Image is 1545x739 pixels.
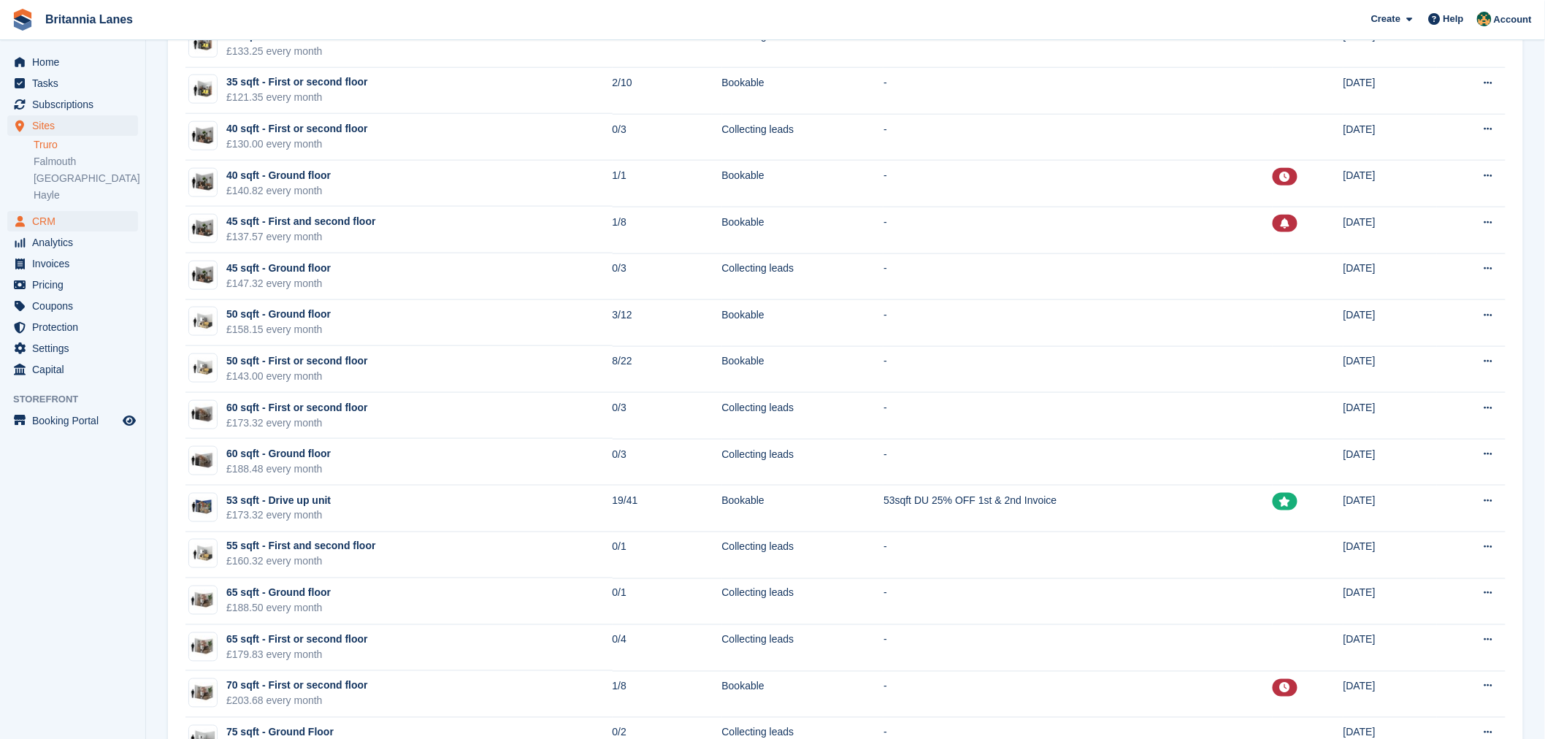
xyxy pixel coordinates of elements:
[189,497,217,518] img: 53sqft%20Drive%20Up.jpg
[1343,671,1437,718] td: [DATE]
[189,218,217,240] img: 40-sqft-unit.jpg
[226,400,368,416] div: 60 sqft - First or second floor
[32,52,120,72] span: Home
[226,322,331,337] div: £158.15 every month
[32,232,120,253] span: Analytics
[613,393,722,440] td: 0/3
[1494,12,1532,27] span: Account
[226,229,376,245] div: £137.57 every month
[613,439,722,486] td: 0/3
[32,359,120,380] span: Capital
[7,317,138,337] a: menu
[613,346,722,393] td: 8/22
[1477,12,1492,26] img: Nathan Kellow
[722,393,884,440] td: Collecting leads
[883,21,1272,68] td: -
[613,161,722,207] td: 1/1
[7,338,138,359] a: menu
[7,232,138,253] a: menu
[189,683,217,704] img: 64-sqft-unit.jpg
[883,207,1272,253] td: -
[7,115,138,136] a: menu
[189,543,217,564] img: 50-sqft-unit.jpg
[883,300,1272,347] td: -
[883,578,1272,625] td: -
[226,74,368,90] div: 35 sqft - First or second floor
[613,68,722,115] td: 2/10
[722,486,884,532] td: Bookable
[7,73,138,93] a: menu
[613,114,722,161] td: 0/3
[226,183,331,199] div: £140.82 every month
[1343,68,1437,115] td: [DATE]
[613,253,722,300] td: 0/3
[189,126,217,147] img: 40-sqft-unit.jpg
[189,79,217,100] img: 35-sqft-unit.jpg
[883,486,1272,532] td: 53sqft DU 25% OFF 1st & 2nd Invoice
[613,532,722,579] td: 0/1
[1343,532,1437,579] td: [DATE]
[1371,12,1400,26] span: Create
[189,636,217,657] img: 64-sqft-unit.jpg
[613,300,722,347] td: 3/12
[226,214,376,229] div: 45 sqft - First and second floor
[226,493,331,508] div: 53 sqft - Drive up unit
[226,121,368,137] div: 40 sqft - First or second floor
[226,276,331,291] div: £147.32 every month
[32,94,120,115] span: Subscriptions
[189,358,217,379] img: 50-sqft-unit.jpg
[883,346,1272,393] td: -
[226,261,331,276] div: 45 sqft - Ground floor
[1343,114,1437,161] td: [DATE]
[226,601,331,616] div: £188.50 every month
[226,648,368,663] div: £179.83 every month
[32,317,120,337] span: Protection
[883,439,1272,486] td: -
[12,9,34,31] img: stora-icon-8386f47178a22dfd0bd8f6a31ec36ba5ce8667c1dd55bd0f319d3a0aa187defe.svg
[883,68,1272,115] td: -
[189,451,217,472] img: 60-sqft-unit.jpg
[7,94,138,115] a: menu
[1343,161,1437,207] td: [DATE]
[7,211,138,231] a: menu
[7,359,138,380] a: menu
[34,172,138,185] a: [GEOGRAPHIC_DATA]
[722,578,884,625] td: Collecting leads
[7,253,138,274] a: menu
[722,532,884,579] td: Collecting leads
[226,586,331,601] div: 65 sqft - Ground floor
[32,73,120,93] span: Tasks
[226,44,334,59] div: £133.25 every month
[226,632,368,648] div: 65 sqft - First or second floor
[722,300,884,347] td: Bookable
[189,172,217,193] img: 40-sqft-unit.jpg
[226,90,368,105] div: £121.35 every month
[1343,346,1437,393] td: [DATE]
[722,68,884,115] td: Bookable
[226,137,368,152] div: £130.00 every month
[1343,207,1437,253] td: [DATE]
[7,296,138,316] a: menu
[226,369,368,384] div: £143.00 every month
[613,578,722,625] td: 0/1
[1343,21,1437,68] td: [DATE]
[32,115,120,136] span: Sites
[226,678,368,694] div: 70 sqft - First or second floor
[32,253,120,274] span: Invoices
[226,539,376,554] div: 55 sqft - First and second floor
[1343,439,1437,486] td: [DATE]
[1343,253,1437,300] td: [DATE]
[1343,578,1437,625] td: [DATE]
[34,188,138,202] a: Hayle
[32,410,120,431] span: Booking Portal
[226,554,376,570] div: £160.32 every month
[32,275,120,295] span: Pricing
[722,161,884,207] td: Bookable
[613,625,722,672] td: 0/4
[1343,486,1437,532] td: [DATE]
[883,393,1272,440] td: -
[7,410,138,431] a: menu
[1444,12,1464,26] span: Help
[883,625,1272,672] td: -
[722,671,884,718] td: Bookable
